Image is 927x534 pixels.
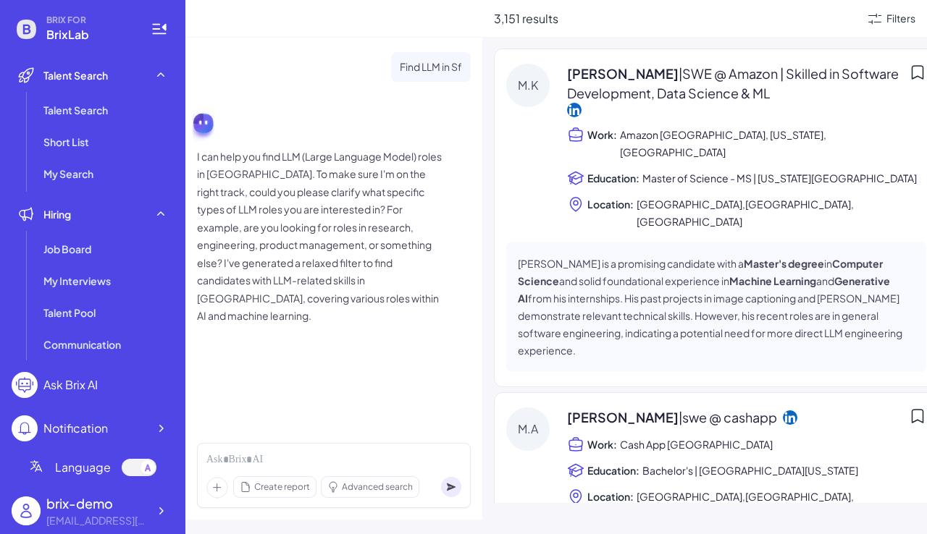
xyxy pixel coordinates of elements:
p: [PERSON_NAME] is a promising candidate with a in and solid foundational experience in and from hi... [518,255,915,359]
div: brix-demo [46,493,148,513]
span: Short List [43,135,89,149]
span: Talent Search [43,68,108,82]
strong: Master's degree [744,257,824,270]
span: | SWE @ Amazon | Skilled in Software Development, Data Science & ML [567,65,899,101]
div: brix-demo@brix.com [46,513,148,528]
div: Filters [886,11,915,26]
span: | swe @ cashapp [679,409,777,425]
span: Master of Science - MS | [US_STATE][GEOGRAPHIC_DATA] [642,169,917,187]
span: Bachelor's | [GEOGRAPHIC_DATA][US_STATE] [642,462,858,479]
span: Education: [587,171,639,185]
span: BrixLab [46,26,133,43]
span: My Interviews [43,274,111,288]
div: Notification [43,420,108,437]
div: M.A [506,407,550,451]
span: Location: [587,197,634,211]
span: 3,151 results [494,11,558,26]
span: Advanced search [342,480,413,493]
div: Ask Brix AI [43,376,98,394]
img: user_logo.png [12,496,41,525]
span: [PERSON_NAME] [567,64,903,103]
span: Language [55,459,111,476]
strong: Machine Learning [729,274,816,287]
span: [GEOGRAPHIC_DATA],[GEOGRAPHIC_DATA],[GEOGRAPHIC_DATA] [637,488,926,522]
span: [GEOGRAPHIC_DATA],[GEOGRAPHIC_DATA],[GEOGRAPHIC_DATA] [637,195,926,230]
span: Talent Search [43,103,108,117]
p: I can help you find LLM (Large Language Model) roles in [GEOGRAPHIC_DATA]. To make sure I'm on th... [197,148,443,325]
span: Create report [254,480,310,493]
p: Find LLM in Sf [400,58,462,76]
div: M.K [506,64,550,107]
span: Location: [587,489,634,504]
span: My Search [43,166,93,181]
span: Talent Pool [43,305,96,320]
span: BRIX FOR [46,14,133,26]
span: [PERSON_NAME] [567,407,777,427]
span: Cash App [GEOGRAPHIC_DATA] [620,436,773,453]
span: Work: [587,437,617,452]
span: Work: [587,127,617,142]
span: Amazon [GEOGRAPHIC_DATA], [US_STATE], [GEOGRAPHIC_DATA] [620,126,926,161]
span: Hiring [43,207,71,221]
span: Job Board [43,242,91,256]
span: Education: [587,463,639,478]
span: Communication [43,337,121,352]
